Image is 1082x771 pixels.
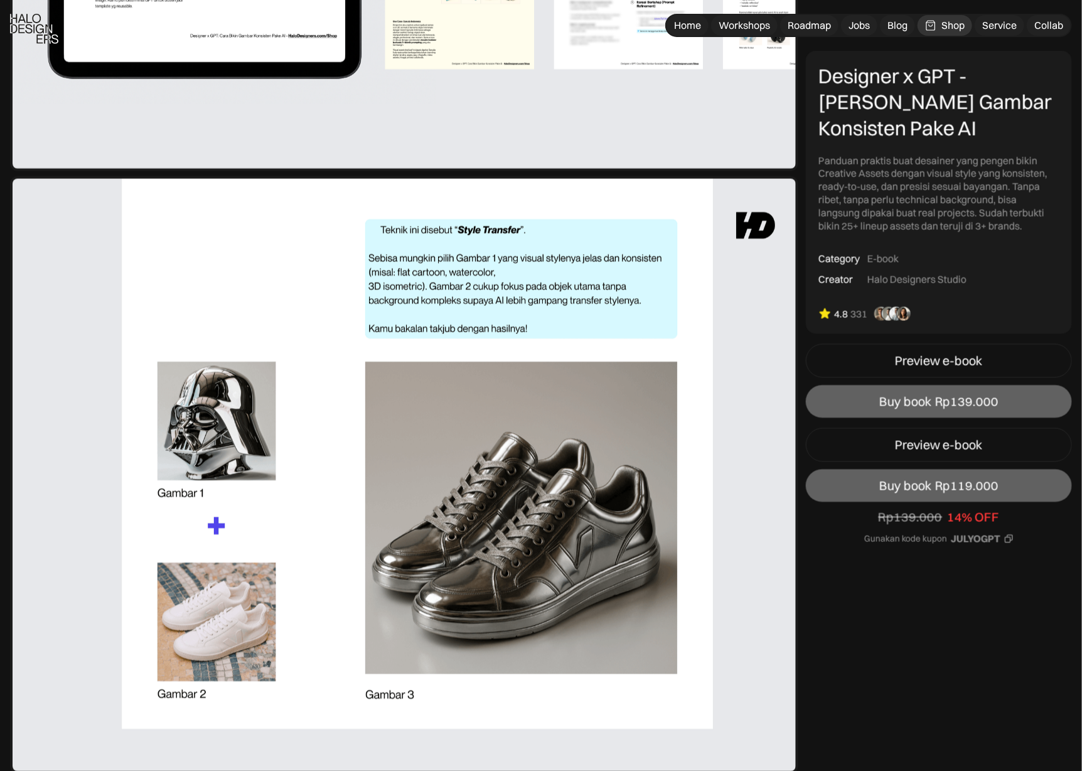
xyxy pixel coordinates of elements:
div: Shop [941,19,965,32]
div: Rp139.000 [935,394,999,409]
a: Buy bookRp119.000 [806,469,1072,502]
div: Rp139.000 [879,509,943,524]
div: Creator [818,272,853,286]
div: Preview e-book [896,353,983,368]
div: Rp119.000 [935,478,999,493]
a: Shop [918,15,972,36]
a: Buy bookRp139.000 [806,385,1072,418]
div: 4.8 [834,307,848,320]
div: Designer x GPT - [PERSON_NAME] Gambar Konsisten Pake AI [818,63,1059,141]
div: Preview e-book [896,437,983,452]
div: Collab [1034,19,1063,32]
div: JULYOGPT [951,532,1000,545]
div: Service [982,19,1017,32]
a: Collab [1027,15,1071,36]
div: Jobs [849,19,870,32]
a: Service [975,15,1024,36]
a: Home [667,15,709,36]
div: Buy book [879,478,931,493]
div: Panduan praktis buat desainer yang pengen bikin Creative Assets dengan visual style yang konsiste... [818,154,1059,232]
a: Blog [880,15,915,36]
div: Buy book [879,394,931,409]
a: Preview e-book [806,343,1072,377]
div: Gunakan kode kupon [864,533,947,544]
div: Home [674,19,701,32]
a: Preview e-book [806,428,1072,461]
div: E-book [867,252,899,266]
a: Workshops [711,15,778,36]
div: 331 [850,307,867,320]
div: Workshops [719,19,770,32]
div: Roadmap [788,19,831,32]
a: Roadmap [780,15,838,36]
a: Jobs [841,15,877,36]
div: Halo Designers Studio [867,272,967,286]
div: 14% OFF [948,509,1000,524]
div: Blog [887,19,908,32]
div: Category [818,252,860,266]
